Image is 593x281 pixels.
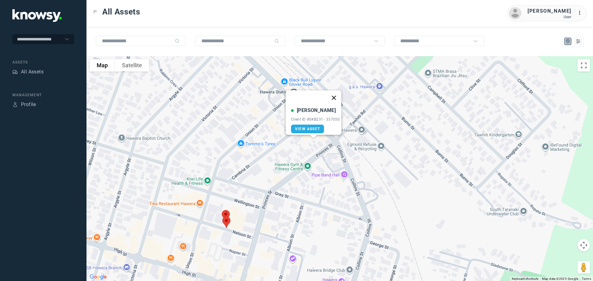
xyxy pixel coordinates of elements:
a: View Asset [291,125,324,133]
div: Map [565,39,571,44]
div: Search [175,39,180,43]
div: Assets [12,69,18,75]
span: All Assets [102,6,140,17]
div: Toggle Menu [93,10,97,14]
div: Profile [12,102,18,107]
img: avatar.png [509,7,521,19]
div: [PERSON_NAME] [528,7,571,15]
div: Search [274,39,279,43]
div: Management [12,92,74,98]
div: [PERSON_NAME] [297,107,336,114]
button: Toggle fullscreen view [578,59,590,72]
a: AssetsAll Assets [12,68,44,76]
button: Keyboard shortcuts [512,277,538,281]
img: Application Logo [12,9,62,22]
div: : [578,9,585,18]
div: Client ID #GKB231 - 337050 [291,117,340,122]
button: Show satellite imagery [115,59,149,72]
div: User [528,15,571,19]
div: Profile [21,101,36,108]
button: Map camera controls [578,239,590,251]
a: ProfileProfile [12,101,36,108]
img: Google [88,273,108,281]
span: View Asset [295,127,320,131]
div: All Assets [21,68,44,76]
button: Show street map [90,59,115,72]
span: Map data ©2025 Google [542,277,578,280]
div: Assets [12,60,74,65]
a: Open this area in Google Maps (opens a new window) [88,273,108,281]
button: Drag Pegman onto the map to open Street View [578,261,590,274]
div: List [575,39,581,44]
tspan: ... [578,10,584,15]
a: Terms (opens in new tab) [582,277,591,280]
div: : [578,9,585,17]
button: Close [326,90,341,105]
